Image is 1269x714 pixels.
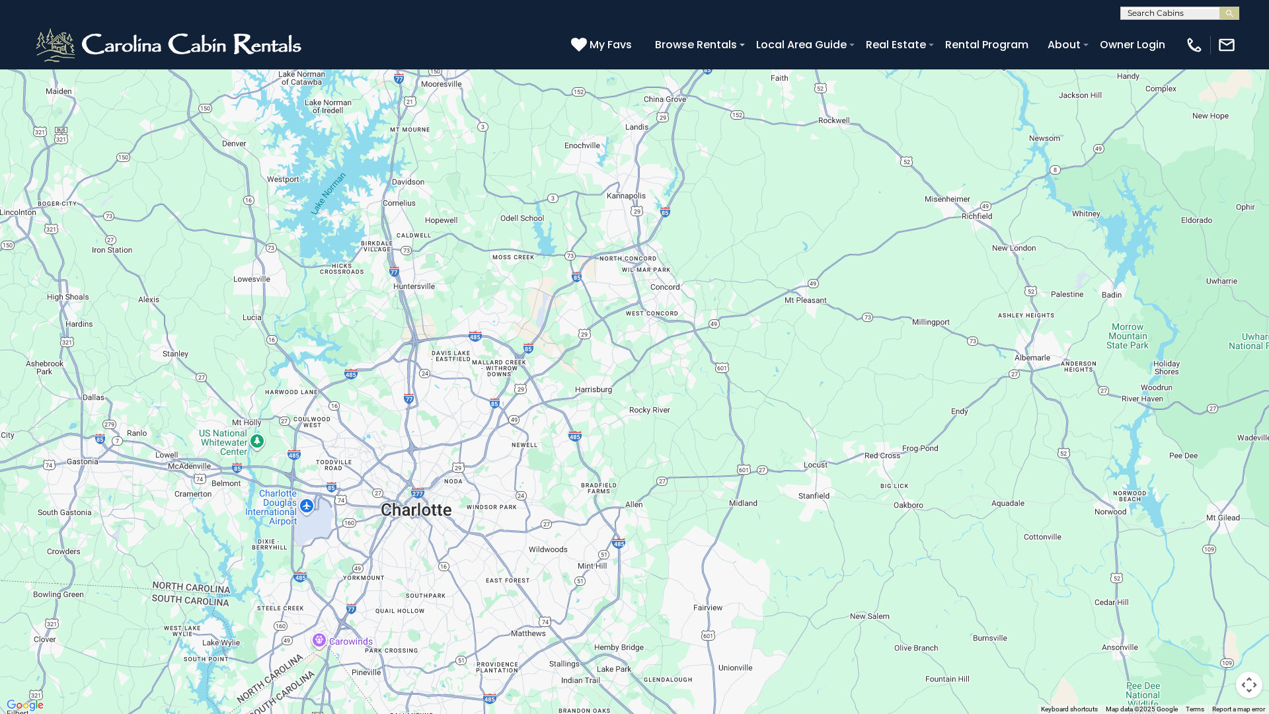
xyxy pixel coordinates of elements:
img: phone-regular-white.png [1185,36,1204,54]
a: About [1041,33,1087,56]
a: Rental Program [939,33,1035,56]
a: My Favs [571,36,635,54]
a: Local Area Guide [750,33,853,56]
img: mail-regular-white.png [1217,36,1236,54]
img: White-1-2.png [33,25,307,65]
span: My Favs [590,36,632,53]
a: Real Estate [859,33,933,56]
a: Browse Rentals [648,33,744,56]
a: Owner Login [1093,33,1172,56]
